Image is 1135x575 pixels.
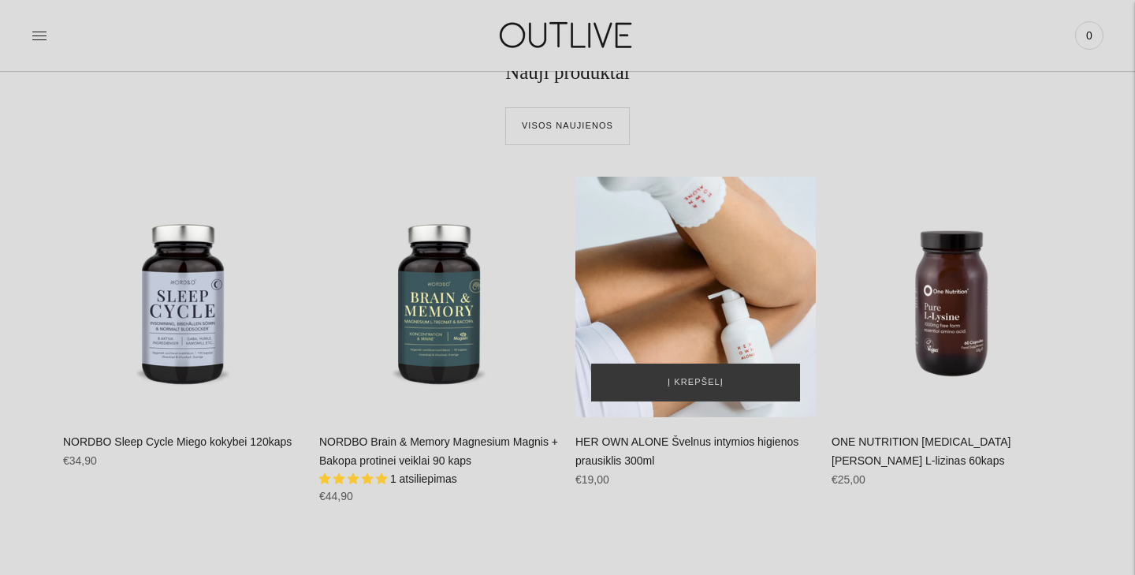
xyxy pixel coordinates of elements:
[469,8,666,62] img: OUTLIVE
[668,375,724,390] span: Į krepšelį
[1075,18,1103,53] a: 0
[319,472,390,485] span: 5.00 stars
[832,435,1010,467] a: ONE NUTRITION [MEDICAL_DATA][PERSON_NAME] L-lizinas 60kaps
[390,472,457,485] span: 1 atsiliepimas
[319,177,560,417] a: NORDBO Brain & Memory Magnesium Magnis + Bakopa protinei veiklai 90 kaps
[63,454,97,467] span: €34,90
[319,435,558,467] a: NORDBO Brain & Memory Magnesium Magnis + Bakopa protinei veiklai 90 kaps
[832,177,1072,417] a: ONE NUTRITION L-Lysine Grynas L-lizinas 60kaps
[319,490,353,502] span: €44,90
[832,473,865,486] span: €25,00
[575,435,798,467] a: HER OWN ALONE Švelnus intymios higienos prausiklis 300ml
[505,107,630,145] a: Visos naujienos
[63,177,303,417] a: NORDBO Sleep Cycle Miego kokybei 120kaps
[63,435,292,448] a: NORDBO Sleep Cycle Miego kokybei 120kaps
[575,473,609,486] span: €19,00
[1078,24,1100,47] span: 0
[575,177,816,417] a: HER OWN ALONE Švelnus intymios higienos prausiklis 300ml
[426,60,709,86] h2: Nauji produktai
[591,364,800,401] button: Į krepšelį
